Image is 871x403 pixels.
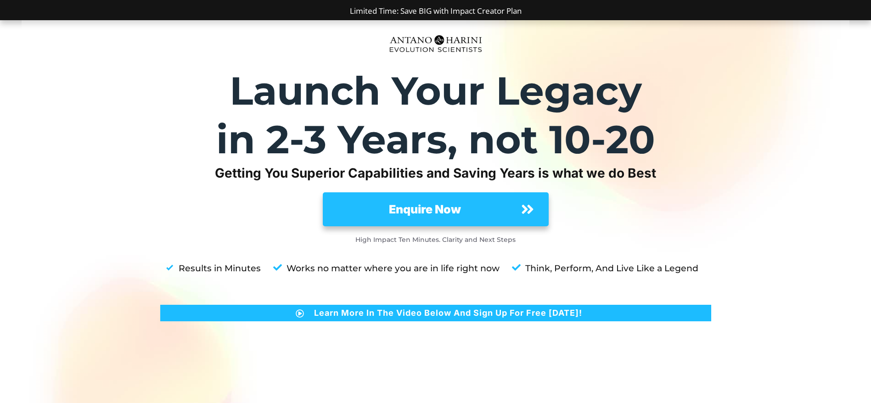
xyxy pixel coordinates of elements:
strong: Learn More In The Video Below And Sign Up For Free [DATE]! [314,308,582,318]
strong: Works no matter where you are in life right now [287,263,500,274]
strong: Launch Your Legacy [230,67,642,114]
strong: in 2-3 Years, not 10-20 [216,116,655,163]
strong: Getting You Superior Capabilities and Saving Years is what we do Best [215,165,656,181]
a: Limited Time: Save BIG with Impact Creator Plan [350,6,522,16]
strong: Results in Minutes [179,263,261,274]
strong: Enquire Now [389,202,461,216]
strong: High Impact Ten Minutes. Clarity and Next Steps [355,235,516,244]
a: Enquire Now [323,192,549,226]
strong: Think, Perform, And Live Like a Legend [525,263,698,274]
img: Evolution-Scientist (2) [385,30,486,57]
